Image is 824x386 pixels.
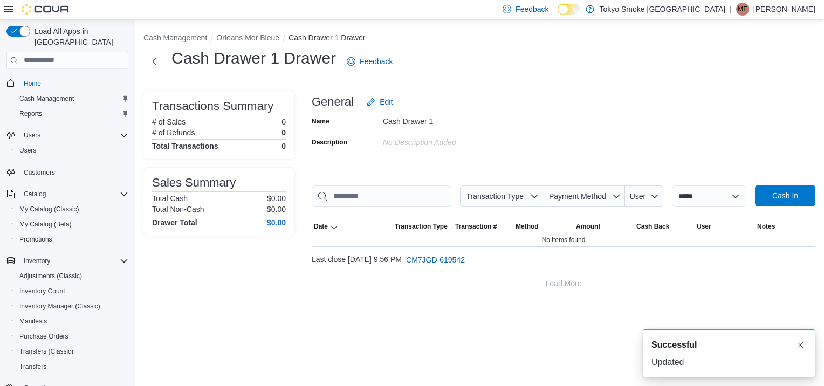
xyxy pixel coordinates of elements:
[22,4,70,15] img: Cova
[312,185,451,207] input: This is a search bar. As you type, the results lower in the page will automatically filter.
[736,3,749,16] div: Matthew Frolander
[19,317,47,326] span: Manifests
[406,254,465,265] span: CM7JGD-619542
[15,315,51,328] a: Manifests
[19,254,128,267] span: Inventory
[19,287,65,295] span: Inventory Count
[281,142,286,150] h4: 0
[19,235,52,244] span: Promotions
[143,32,815,45] nav: An example of EuiBreadcrumbs
[312,273,815,294] button: Load More
[15,285,70,298] a: Inventory Count
[312,249,815,271] div: Last close [DATE] 9:56 PM
[152,218,197,227] h4: Drawer Total
[15,315,128,328] span: Manifests
[19,166,59,179] a: Customers
[24,257,50,265] span: Inventory
[402,249,469,271] button: CM7JGD-619542
[143,33,207,42] button: Cash Management
[753,3,815,16] p: [PERSON_NAME]
[19,254,54,267] button: Inventory
[312,117,329,126] label: Name
[651,339,697,351] span: Successful
[546,278,582,289] span: Load More
[15,92,128,105] span: Cash Management
[11,232,133,247] button: Promotions
[30,26,128,47] span: Load All Apps in [GEOGRAPHIC_DATA]
[152,142,218,150] h4: Total Transactions
[15,233,57,246] a: Promotions
[24,168,55,177] span: Customers
[143,51,165,72] button: Next
[15,218,76,231] a: My Catalog (Beta)
[738,3,747,16] span: MF
[19,302,100,311] span: Inventory Manager (Classic)
[267,205,286,213] p: $0.00
[11,91,133,106] button: Cash Management
[152,194,188,203] h6: Total Cash
[453,220,513,233] button: Transaction #
[15,360,128,373] span: Transfers
[19,362,46,371] span: Transfers
[11,106,133,121] button: Reports
[2,187,133,202] button: Catalog
[24,131,40,140] span: Users
[543,185,625,207] button: Payment Method
[19,205,79,213] span: My Catalog (Classic)
[2,75,133,91] button: Home
[19,188,128,201] span: Catalog
[576,222,600,231] span: Amount
[24,79,41,88] span: Home
[15,233,128,246] span: Promotions
[19,77,45,90] a: Home
[542,236,586,244] span: No items found
[513,220,574,233] button: Method
[2,253,133,268] button: Inventory
[312,138,347,147] label: Description
[15,144,128,157] span: Users
[15,330,73,343] a: Purchase Orders
[152,205,204,213] h6: Total Non-Cash
[634,220,695,233] button: Cash Back
[362,91,397,113] button: Edit
[360,56,393,67] span: Feedback
[380,96,393,107] span: Edit
[15,345,78,358] a: Transfers (Classic)
[15,300,128,313] span: Inventory Manager (Classic)
[11,268,133,284] button: Adjustments (Classic)
[267,194,286,203] p: $0.00
[15,107,46,120] a: Reports
[15,203,84,216] a: My Catalog (Classic)
[19,146,36,155] span: Users
[11,314,133,329] button: Manifests
[460,185,543,207] button: Transaction Type
[757,222,775,231] span: Notes
[312,220,393,233] button: Date
[600,3,726,16] p: Tokyo Smoke [GEOGRAPHIC_DATA]
[651,356,807,369] div: Updated
[19,188,50,201] button: Catalog
[395,222,448,231] span: Transaction Type
[651,339,807,351] div: Notification
[15,345,128,358] span: Transfers (Classic)
[730,3,732,16] p: |
[383,134,527,147] div: No Description added
[2,128,133,143] button: Users
[11,344,133,359] button: Transfers (Classic)
[15,360,51,373] a: Transfers
[15,285,128,298] span: Inventory Count
[281,118,286,126] p: 0
[171,47,336,69] h1: Cash Drawer 1 Drawer
[152,176,236,189] h3: Sales Summary
[516,222,539,231] span: Method
[755,220,815,233] button: Notes
[383,113,527,126] div: Cash Drawer 1
[11,299,133,314] button: Inventory Manager (Classic)
[697,222,711,231] span: User
[152,118,186,126] h6: # of Sales
[19,109,42,118] span: Reports
[15,300,105,313] a: Inventory Manager (Classic)
[281,128,286,137] p: 0
[289,33,365,42] button: Cash Drawer 1 Drawer
[2,164,133,180] button: Customers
